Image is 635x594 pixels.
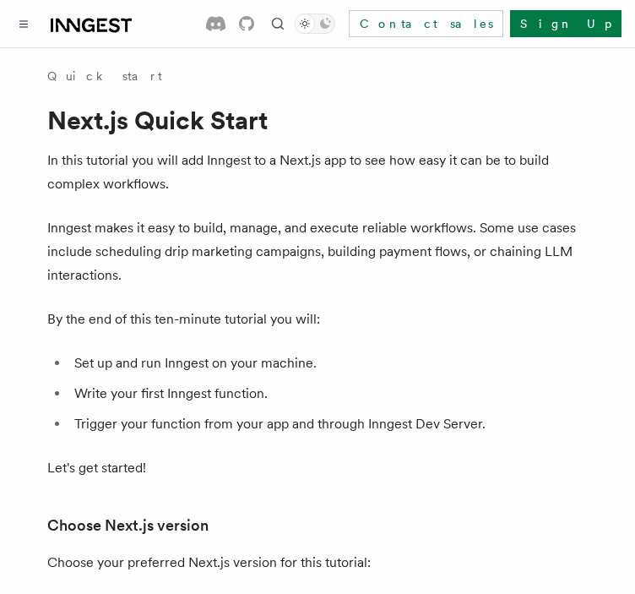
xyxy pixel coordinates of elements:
[268,14,288,34] button: Find something...
[47,105,588,135] h1: Next.js Quick Start
[349,10,503,37] a: Contact sales
[47,149,588,196] p: In this tutorial you will add Inngest to a Next.js app to see how easy it can be to build complex...
[47,216,588,287] p: Inngest makes it easy to build, manage, and execute reliable workflows. Some use cases include sc...
[47,551,588,575] p: Choose your preferred Next.js version for this tutorial:
[295,14,335,34] button: Toggle dark mode
[69,351,588,375] li: Set up and run Inngest on your machine.
[69,382,588,406] li: Write your first Inngest function.
[47,308,588,331] p: By the end of this ten-minute tutorial you will:
[47,514,209,537] a: Choose Next.js version
[14,14,34,34] button: Toggle navigation
[47,456,588,480] p: Let's get started!
[510,10,621,37] a: Sign Up
[47,68,162,84] a: Quick start
[69,412,588,436] li: Trigger your function from your app and through Inngest Dev Server.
